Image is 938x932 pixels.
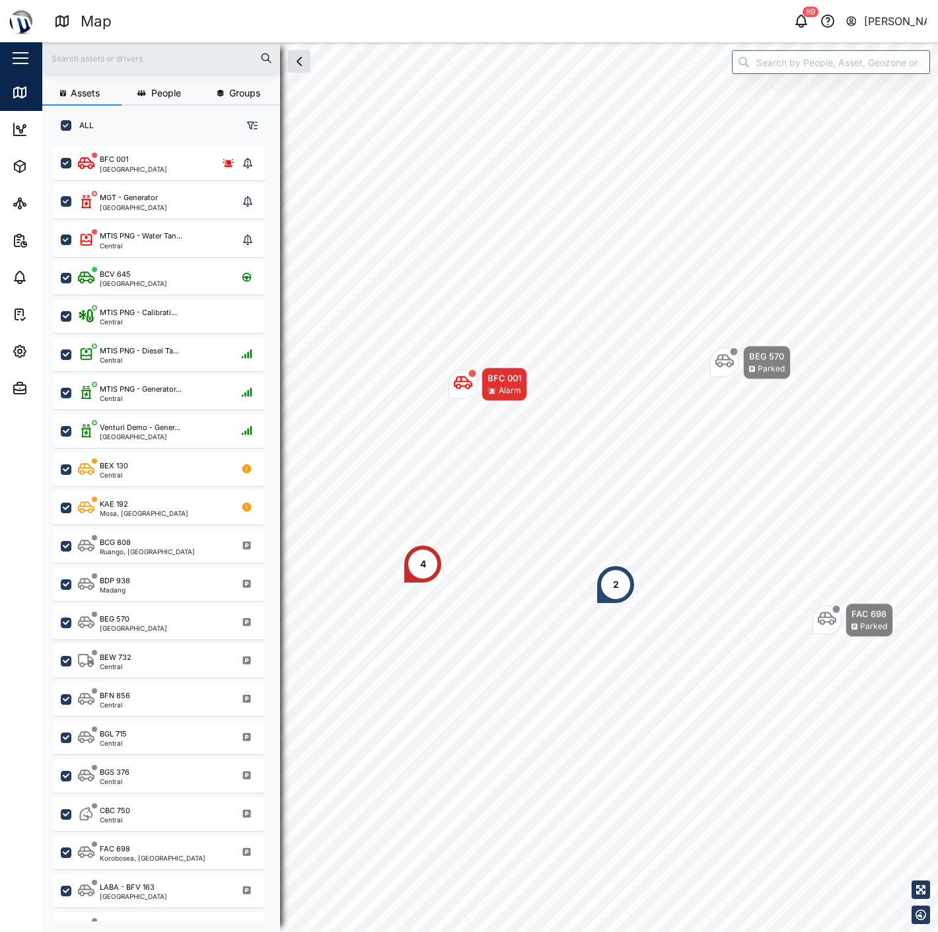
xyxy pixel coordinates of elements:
[732,50,930,74] input: Search by People, Asset, Geozone or Place
[42,42,938,932] canvas: Map
[100,778,129,785] div: Central
[34,196,66,211] div: Sites
[100,384,182,395] div: MTIS PNG - Generator...
[100,740,127,746] div: Central
[812,603,893,637] div: Map marker
[499,384,521,397] div: Alarm
[81,10,112,33] div: Map
[613,577,619,592] div: 2
[100,575,130,587] div: BDP 938
[34,270,75,285] div: Alarms
[100,548,195,555] div: Ruango, [GEOGRAPHIC_DATA]
[100,166,167,172] div: [GEOGRAPHIC_DATA]
[71,89,100,98] span: Assets
[100,805,130,816] div: CBC 750
[34,233,79,248] div: Reports
[34,307,71,322] div: Tasks
[100,893,167,900] div: [GEOGRAPHIC_DATA]
[100,154,128,165] div: BFC 001
[420,557,426,571] div: 4
[100,395,182,402] div: Central
[749,349,785,363] div: BEG 570
[100,701,130,708] div: Central
[100,472,128,478] div: Central
[100,652,131,663] div: BEW 732
[71,120,94,131] label: ALL
[860,620,887,633] div: Parked
[100,690,130,701] div: BFN 856
[100,231,182,242] div: MTIS PNG - Water Tan...
[100,882,155,893] div: LABA - BFV 163
[100,587,130,593] div: Madang
[403,544,443,584] div: Map marker
[758,363,785,375] div: Parked
[100,816,130,823] div: Central
[100,204,167,211] div: [GEOGRAPHIC_DATA]
[100,269,131,280] div: BCV 645
[34,344,81,359] div: Settings
[100,920,154,931] div: LABA - BHE 271
[100,537,131,548] div: BCG 808
[100,192,158,203] div: MGT - Generator
[100,422,180,433] div: Venturi Demo - Gener...
[100,460,128,472] div: BEX 130
[100,345,179,357] div: MTIS PNG - Diesel Ta...
[100,499,128,510] div: KAE 192
[100,843,130,855] div: FAC 698
[100,318,177,325] div: Central
[7,7,36,36] img: Main Logo
[50,48,272,68] input: Search assets or drivers
[100,767,129,778] div: BGS 376
[100,307,177,318] div: MTIS PNG - Calibrati...
[596,565,635,604] div: Map marker
[845,12,927,30] button: [PERSON_NAME]
[53,141,279,921] div: grid
[100,614,129,625] div: BEG 570
[100,663,131,670] div: Central
[34,381,73,396] div: Admin
[100,242,182,249] div: Central
[100,729,127,740] div: BGL 715
[487,371,521,384] div: BFC 001
[229,89,260,98] span: Groups
[710,345,791,379] div: Map marker
[100,855,205,861] div: Korobosea, [GEOGRAPHIC_DATA]
[100,433,180,440] div: [GEOGRAPHIC_DATA]
[100,357,179,363] div: Central
[34,122,94,137] div: Dashboard
[100,280,167,287] div: [GEOGRAPHIC_DATA]
[151,89,181,98] span: People
[100,625,167,631] div: [GEOGRAPHIC_DATA]
[864,13,927,30] div: [PERSON_NAME]
[449,367,527,401] div: Map marker
[100,510,188,517] div: Mosa, [GEOGRAPHIC_DATA]
[34,85,64,100] div: Map
[851,607,887,620] div: FAC 698
[803,7,818,17] div: 89
[34,159,75,174] div: Assets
